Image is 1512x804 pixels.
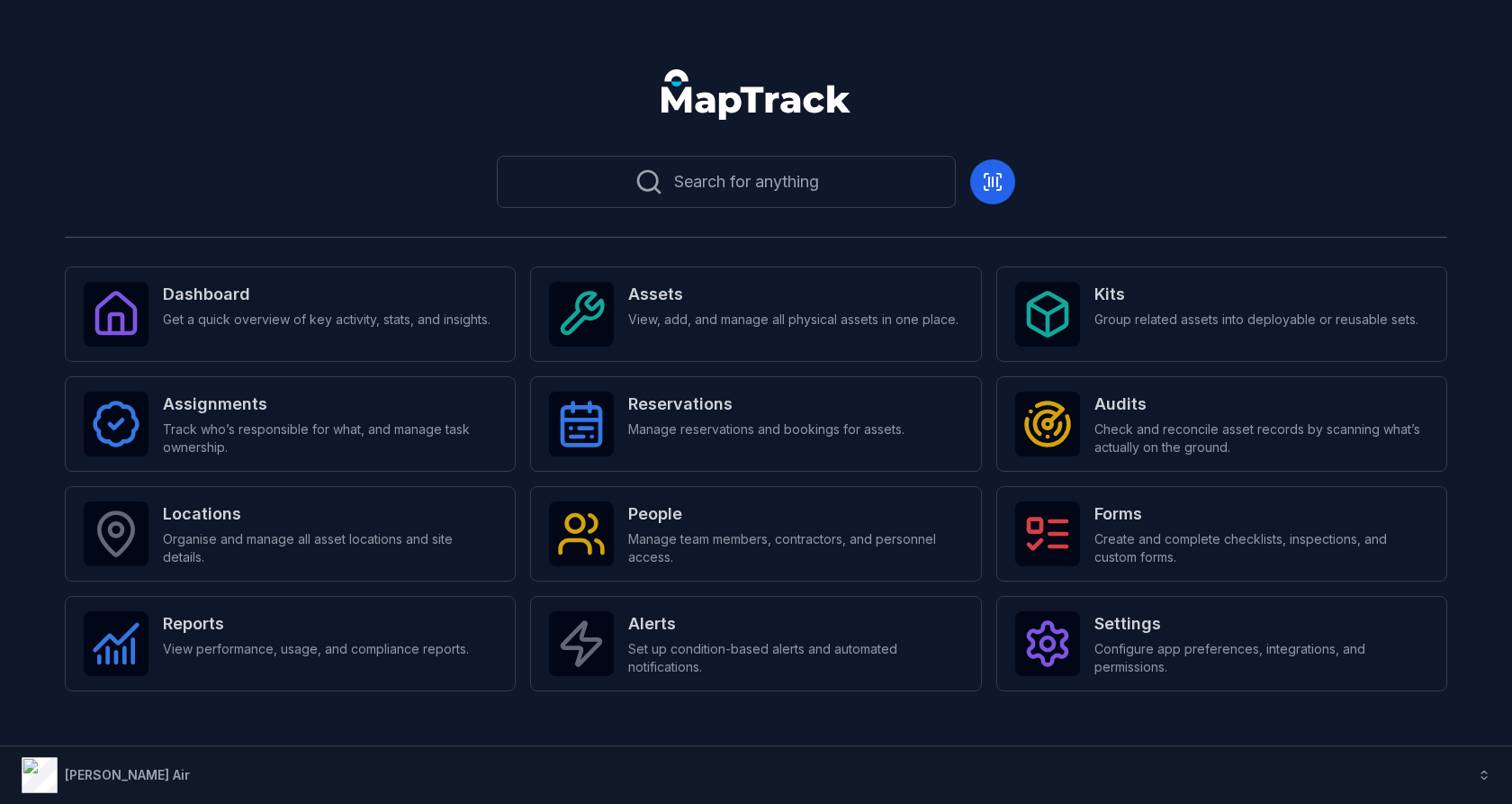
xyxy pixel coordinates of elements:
[628,282,958,307] strong: Assets
[628,611,962,637] strong: Alerts
[163,392,497,417] strong: Assignments
[530,486,981,582] a: PeopleManage team members, contractors, and personnel access.
[497,156,956,208] button: Search for anything
[1094,392,1428,417] strong: Audits
[628,530,962,566] span: Manage team members, contractors, and personnel access.
[1094,530,1428,566] span: Create and complete checklists, inspections, and custom forms.
[1094,311,1418,329] span: Group related assets into deployable or reusable sets.
[163,530,497,566] span: Organise and manage all asset locations and site details.
[163,640,469,658] span: View performance, usage, and compliance reports.
[65,486,516,582] a: LocationsOrganise and manage all asset locations and site details.
[65,767,190,782] strong: [PERSON_NAME] Air
[530,376,981,472] a: ReservationsManage reservations and bookings for assets.
[1094,640,1428,676] span: Configure app preferences, integrations, and permissions.
[628,640,962,676] span: Set up condition-based alerts and automated notifications.
[65,596,516,691] a: ReportsView performance, usage, and compliance reports.
[996,486,1447,582] a: FormsCreate and complete checklists, inspections, and custom forms.
[996,596,1447,691] a: SettingsConfigure app preferences, integrations, and permissions.
[628,501,962,527] strong: People
[1094,420,1428,456] span: Check and reconcile asset records by scanning what’s actually on the ground.
[530,266,981,362] a: AssetsView, add, and manage all physical assets in one place.
[628,311,958,329] span: View, add, and manage all physical assets in one place.
[633,69,879,120] nav: Global
[163,282,490,307] strong: Dashboard
[163,501,497,527] strong: Locations
[163,311,490,329] span: Get a quick overview of key activity, stats, and insights.
[996,376,1447,472] a: AuditsCheck and reconcile asset records by scanning what’s actually on the ground.
[674,169,819,194] span: Search for anything
[163,420,497,456] span: Track who’s responsible for what, and manage task ownership.
[996,266,1447,362] a: KitsGroup related assets into deployable or reusable sets.
[65,376,516,472] a: AssignmentsTrack who’s responsible for what, and manage task ownership.
[628,392,904,417] strong: Reservations
[1094,501,1428,527] strong: Forms
[628,420,904,438] span: Manage reservations and bookings for assets.
[530,596,981,691] a: AlertsSet up condition-based alerts and automated notifications.
[65,266,516,362] a: DashboardGet a quick overview of key activity, stats, and insights.
[1094,611,1428,637] strong: Settings
[163,611,469,637] strong: Reports
[1094,282,1418,307] strong: Kits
